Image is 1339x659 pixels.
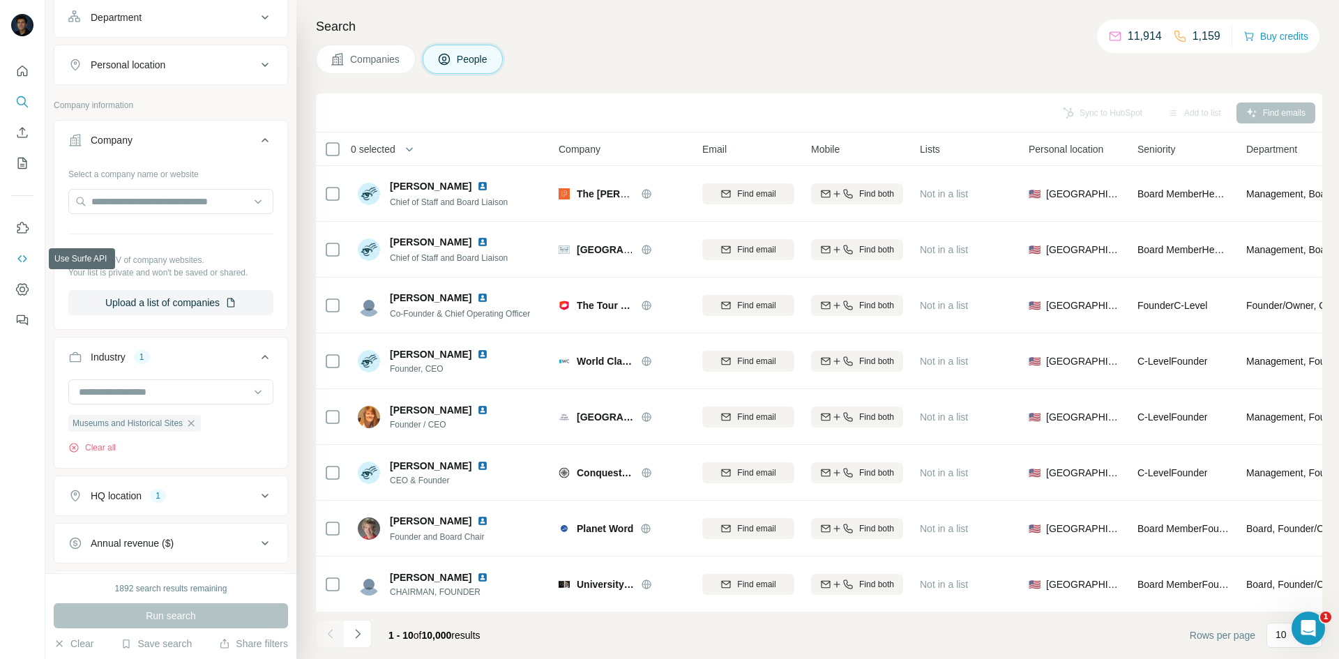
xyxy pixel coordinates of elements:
[1029,142,1103,156] span: Personal location
[1029,522,1041,536] span: 🇺🇸
[68,254,273,266] p: Upload a CSV of company websites.
[811,142,840,156] span: Mobile
[68,290,273,315] button: Upload a list of companies
[390,253,508,263] span: Chief of Staff and Board Liaison
[577,410,634,424] span: [GEOGRAPHIC_DATA]
[859,522,894,535] span: Find both
[702,407,794,427] button: Find email
[1029,243,1041,257] span: 🇺🇸
[477,236,488,248] img: LinkedIn logo
[477,349,488,360] img: LinkedIn logo
[477,460,488,471] img: LinkedIn logo
[390,474,494,487] span: CEO & Founder
[559,523,570,534] img: Logo of Planet Word
[358,573,380,596] img: Avatar
[390,570,471,584] span: [PERSON_NAME]
[1246,187,1335,201] span: Management, Board
[1137,467,1207,478] span: C-Level Founder
[859,188,894,200] span: Find both
[920,579,968,590] span: Not in a list
[559,300,570,311] img: Logo of The Tour Guy
[920,467,968,478] span: Not in a list
[390,235,471,249] span: [PERSON_NAME]
[811,351,903,372] button: Find both
[11,59,33,84] button: Quick start
[390,291,471,305] span: [PERSON_NAME]
[1029,577,1041,591] span: 🇺🇸
[859,578,894,591] span: Find both
[11,308,33,333] button: Feedback
[737,299,776,312] span: Find email
[91,350,126,364] div: Industry
[54,1,287,34] button: Department
[68,441,116,454] button: Clear all
[1292,612,1325,645] iframe: Intercom live chat
[859,355,894,368] span: Find both
[73,417,183,430] span: Museums and Historical Sites
[577,298,634,312] span: The Tour Guy
[316,17,1322,36] h4: Search
[11,14,33,36] img: Avatar
[390,403,471,417] span: [PERSON_NAME]
[390,309,530,319] span: Co-Founder & Chief Operating Officer
[1137,244,1259,255] span: Board Member Head C-Level
[1046,466,1121,480] span: [GEOGRAPHIC_DATA]
[811,574,903,595] button: Find both
[1128,28,1162,45] p: 11,914
[1137,523,1239,534] span: Board Member Founder
[11,89,33,114] button: Search
[477,181,488,192] img: LinkedIn logo
[920,356,968,367] span: Not in a list
[358,517,380,540] img: Avatar
[702,462,794,483] button: Find email
[91,489,142,503] div: HQ location
[1046,243,1121,257] span: [GEOGRAPHIC_DATA]
[388,630,481,641] span: results
[1320,612,1331,623] span: 1
[219,637,288,651] button: Share filters
[358,350,380,372] img: Avatar
[358,294,380,317] img: Avatar
[390,418,494,431] span: Founder / CEO
[1046,410,1121,424] span: [GEOGRAPHIC_DATA]
[115,582,227,595] div: 1892 search results remaining
[737,411,776,423] span: Find email
[91,10,142,24] div: Department
[1190,628,1255,642] span: Rows per page
[351,142,395,156] span: 0 selected
[1137,356,1207,367] span: C-Level Founder
[920,411,968,423] span: Not in a list
[91,536,174,550] div: Annual revenue ($)
[390,586,494,598] span: CHAIRMAN, FOUNDER
[737,467,776,479] span: Find email
[737,578,776,591] span: Find email
[1029,354,1041,368] span: 🇺🇸
[1137,411,1207,423] span: C-Level Founder
[811,462,903,483] button: Find both
[920,188,968,199] span: Not in a list
[358,406,380,428] img: Avatar
[1046,354,1121,368] span: [GEOGRAPHIC_DATA]
[422,630,452,641] span: 10,000
[702,239,794,260] button: Find email
[390,197,508,207] span: Chief of Staff and Board Liaison
[11,215,33,241] button: Use Surfe on LinkedIn
[54,99,288,112] p: Company information
[358,462,380,484] img: Avatar
[1137,579,1239,590] span: Board Member Founder
[1246,243,1335,257] span: Management, Board
[1246,142,1297,156] span: Department
[54,479,287,513] button: HQ location1
[1046,187,1121,201] span: [GEOGRAPHIC_DATA]
[559,142,600,156] span: Company
[702,574,794,595] button: Find email
[388,630,414,641] span: 1 - 10
[702,518,794,539] button: Find email
[1243,26,1308,46] button: Buy credits
[577,354,634,368] span: World Classrooms
[737,243,776,256] span: Find email
[737,522,776,535] span: Find email
[390,347,471,361] span: [PERSON_NAME]
[91,133,133,147] div: Company
[577,522,633,536] span: Planet Word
